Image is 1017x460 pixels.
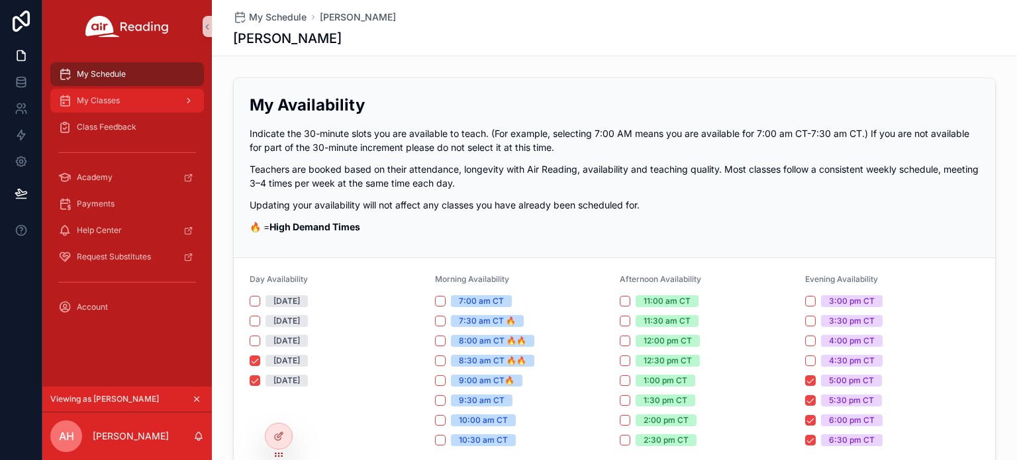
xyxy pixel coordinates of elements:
div: 4:30 pm CT [829,355,875,367]
a: [PERSON_NAME] [320,11,396,24]
span: Viewing as [PERSON_NAME] [50,394,159,404]
div: 12:00 pm CT [644,335,692,347]
div: 10:00 am CT [459,414,508,426]
div: 2:00 pm CT [644,414,689,426]
div: [DATE] [273,355,300,367]
p: Updating your availability will not affect any classes you have already been scheduled for. [250,198,979,212]
div: 8:00 am CT 🔥🔥 [459,335,526,347]
div: 6:30 pm CT [829,434,875,446]
a: Request Substitutes [50,245,204,269]
div: 5:00 pm CT [829,375,874,387]
div: 4:00 pm CT [829,335,875,347]
div: 9:30 am CT [459,394,505,406]
a: Help Center [50,218,204,242]
div: 6:00 pm CT [829,414,875,426]
p: [PERSON_NAME] [93,430,169,443]
a: My Schedule [233,11,307,24]
span: Account [77,302,108,312]
div: [DATE] [273,295,300,307]
div: scrollable content [42,53,212,336]
div: 3:00 pm CT [829,295,875,307]
div: 1:00 pm CT [644,375,687,387]
span: Evening Availability [805,274,878,284]
span: Payments [77,199,115,209]
a: My Schedule [50,62,204,86]
img: App logo [85,16,169,37]
div: 11:00 am CT [644,295,691,307]
div: 2:30 pm CT [644,434,689,446]
span: Morning Availability [435,274,509,284]
div: 8:30 am CT 🔥🔥 [459,355,526,367]
a: Account [50,295,204,319]
span: My Classes [77,95,120,106]
div: [DATE] [273,315,300,327]
span: Afternoon Availability [620,274,701,284]
div: 9:00 am CT🔥 [459,375,514,387]
span: My Schedule [77,69,126,79]
span: My Schedule [249,11,307,24]
div: 11:30 am CT [644,315,691,327]
div: 7:30 am CT 🔥 [459,315,516,327]
a: Academy [50,165,204,189]
h1: [PERSON_NAME] [233,29,342,48]
span: Day Availability [250,274,308,284]
h2: My Availability [250,94,979,116]
div: 1:30 pm CT [644,394,687,406]
div: 3:30 pm CT [829,315,875,327]
div: 7:00 am CT [459,295,504,307]
span: Class Feedback [77,122,136,132]
a: Payments [50,192,204,216]
div: [DATE] [273,335,300,347]
strong: High Demand Times [269,221,360,232]
div: 10:30 am CT [459,434,508,446]
p: Indicate the 30-minute slots you are available to teach. (For example, selecting 7:00 AM means yo... [250,126,979,154]
a: Class Feedback [50,115,204,139]
div: 12:30 pm CT [644,355,692,367]
span: Academy [77,172,113,183]
div: 5:30 pm CT [829,394,874,406]
span: Request Substitutes [77,252,151,262]
span: Help Center [77,225,122,236]
p: 🔥 = [250,220,979,234]
p: Teachers are booked based on their attendance, longevity with Air Reading, availability and teach... [250,162,979,190]
div: [DATE] [273,375,300,387]
span: AH [59,428,74,444]
a: My Classes [50,89,204,113]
